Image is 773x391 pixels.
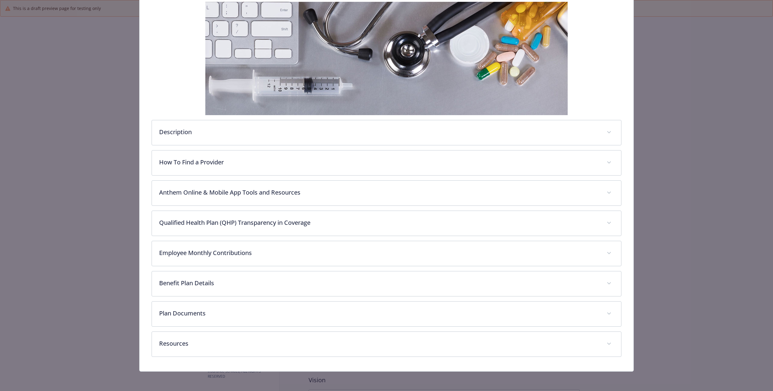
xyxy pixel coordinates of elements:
[152,332,621,357] div: Resources
[159,128,599,137] p: Description
[159,188,599,197] p: Anthem Online & Mobile App Tools and Resources
[205,2,568,115] img: banner
[159,309,599,318] p: Plan Documents
[159,339,599,348] p: Resources
[152,181,621,205] div: Anthem Online & Mobile App Tools and Resources
[159,158,599,167] p: How To Find a Provider
[152,302,621,326] div: Plan Documents
[152,241,621,266] div: Employee Monthly Contributions
[152,271,621,296] div: Benefit Plan Details
[152,150,621,175] div: How To Find a Provider
[152,211,621,236] div: Qualified Health Plan (QHP) Transparency in Coverage
[152,120,621,145] div: Description
[159,248,599,257] p: Employee Monthly Contributions
[159,279,599,288] p: Benefit Plan Details
[159,218,599,227] p: Qualified Health Plan (QHP) Transparency in Coverage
